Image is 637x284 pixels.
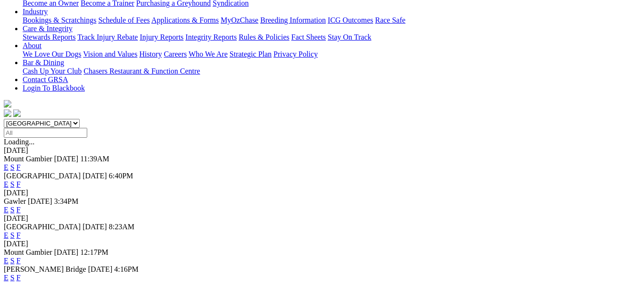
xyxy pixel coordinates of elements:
span: 6:40PM [109,172,133,180]
span: 11:39AM [80,155,109,163]
a: History [139,50,162,58]
a: Rules & Policies [239,33,290,41]
a: E [4,206,8,214]
a: F [17,274,21,282]
div: Bar & Dining [23,67,633,75]
a: Industry [23,8,48,16]
span: 3:34PM [54,197,79,205]
div: About [23,50,633,58]
a: Care & Integrity [23,25,73,33]
a: F [17,180,21,188]
a: Schedule of Fees [98,16,149,24]
a: S [10,231,15,239]
a: Breeding Information [260,16,326,24]
span: Mount Gambier [4,248,52,256]
a: Applications & Forms [151,16,219,24]
span: 8:23AM [109,223,134,231]
a: E [4,231,8,239]
a: Stay On Track [328,33,371,41]
a: F [17,257,21,265]
span: [DATE] [83,223,107,231]
span: [GEOGRAPHIC_DATA] [4,172,81,180]
a: E [4,180,8,188]
a: F [17,231,21,239]
span: [DATE] [54,248,79,256]
a: F [17,206,21,214]
div: [DATE] [4,189,633,197]
a: S [10,163,15,171]
a: E [4,257,8,265]
a: Stewards Reports [23,33,75,41]
div: Care & Integrity [23,33,633,42]
a: Integrity Reports [185,33,237,41]
span: 12:17PM [80,248,108,256]
span: [GEOGRAPHIC_DATA] [4,223,81,231]
div: Industry [23,16,633,25]
a: Privacy Policy [273,50,318,58]
a: S [10,257,15,265]
span: Gawler [4,197,26,205]
a: ICG Outcomes [328,16,373,24]
a: Careers [164,50,187,58]
span: 4:16PM [114,265,139,273]
a: S [10,180,15,188]
a: F [17,163,21,171]
span: [DATE] [88,265,113,273]
a: S [10,274,15,282]
a: We Love Our Dogs [23,50,81,58]
a: Cash Up Your Club [23,67,82,75]
span: [PERSON_NAME] Bridge [4,265,86,273]
a: Injury Reports [140,33,183,41]
a: S [10,206,15,214]
a: MyOzChase [221,16,258,24]
a: Chasers Restaurant & Function Centre [83,67,200,75]
img: facebook.svg [4,109,11,117]
span: [DATE] [83,172,107,180]
a: Track Injury Rebate [77,33,138,41]
span: [DATE] [28,197,52,205]
span: Mount Gambier [4,155,52,163]
div: [DATE] [4,214,633,223]
a: Contact GRSA [23,75,68,84]
a: Login To Blackbook [23,84,85,92]
div: [DATE] [4,146,633,155]
input: Select date [4,128,87,138]
div: [DATE] [4,240,633,248]
a: Vision and Values [83,50,137,58]
a: E [4,274,8,282]
a: Bar & Dining [23,58,64,67]
span: [DATE] [54,155,79,163]
a: About [23,42,41,50]
a: Bookings & Scratchings [23,16,96,24]
img: logo-grsa-white.png [4,100,11,108]
img: twitter.svg [13,109,21,117]
span: Loading... [4,138,34,146]
a: Race Safe [375,16,405,24]
a: E [4,163,8,171]
a: Who We Are [189,50,228,58]
a: Fact Sheets [291,33,326,41]
a: Strategic Plan [230,50,272,58]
